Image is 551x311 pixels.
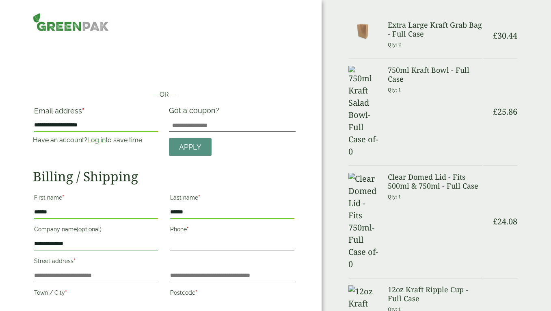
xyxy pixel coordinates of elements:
span: £ [493,30,497,41]
label: Company name [34,224,158,237]
abbr: required [65,289,67,296]
h3: 12oz Kraft Ripple Cup - Full Case [388,285,482,303]
abbr: required [187,226,189,233]
label: Postcode [170,287,294,301]
img: Clear Domed Lid - Fits 750ml-Full Case of-0 [348,173,378,270]
abbr: required [73,258,76,264]
img: GreenPak Supplies [33,13,109,31]
label: Last name [170,192,294,206]
span: (optional) [77,226,102,233]
small: Qty: 2 [388,41,401,48]
p: — OR — [33,90,295,100]
iframe: Secure payment button frame [33,64,295,80]
abbr: required [62,194,64,201]
bdi: 24.08 [493,216,517,227]
h3: Extra Large Kraft Grab Bag - Full Case [388,21,482,38]
bdi: 30.44 [493,30,517,41]
label: Got a coupon? [169,106,223,119]
img: 750ml Kraft Salad Bowl-Full Case of-0 [348,66,378,158]
h2: Billing / Shipping [33,169,295,184]
label: First name [34,192,158,206]
abbr: required [195,289,197,296]
span: £ [493,106,497,117]
a: Apply [169,138,212,156]
h3: 750ml Kraft Bowl - Full Case [388,66,482,83]
abbr: required [82,107,84,115]
small: Qty: 1 [388,87,401,93]
small: Qty: 1 [388,194,401,200]
label: Street address [34,255,158,269]
bdi: 25.86 [493,106,517,117]
label: Email address [34,107,158,119]
label: Town / City [34,287,158,301]
label: Phone [170,224,294,237]
abbr: required [198,194,200,201]
h3: Clear Domed Lid - Fits 500ml & 750ml - Full Case [388,173,482,190]
span: Apply [179,143,201,152]
span: £ [493,216,497,227]
a: Log in [87,136,106,144]
p: Have an account? to save time [33,135,159,145]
